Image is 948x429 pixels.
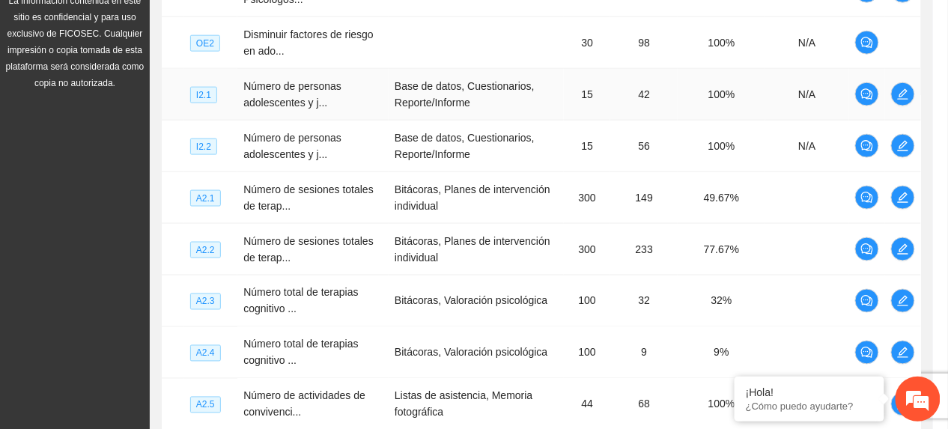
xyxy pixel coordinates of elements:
[87,134,207,285] span: Estamos en línea.
[78,76,252,96] div: Chatee con nosotros ahora
[246,7,282,43] div: Minimizar ventana de chat en vivo
[746,386,873,398] div: ¡Hola!
[746,401,873,412] p: ¿Cómo puedo ayudarte?
[7,277,285,329] textarea: Escriba su mensaje y pulse “Intro”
